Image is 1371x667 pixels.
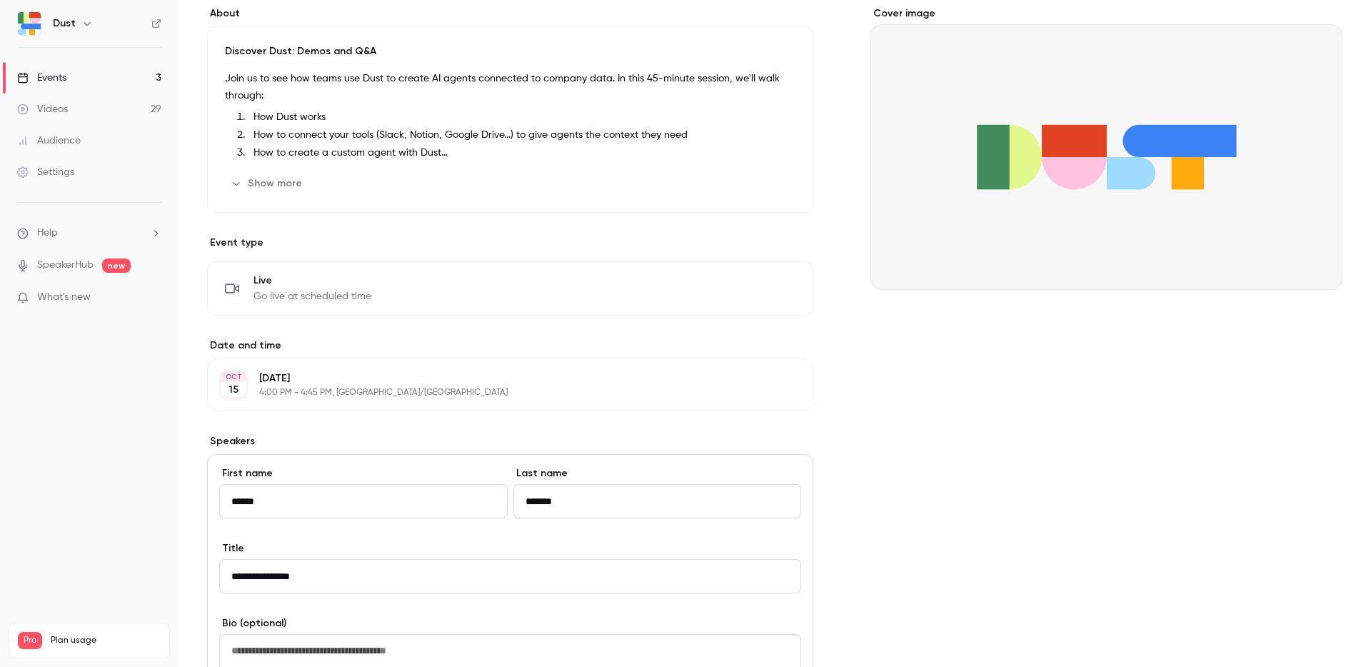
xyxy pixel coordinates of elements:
[144,291,161,304] iframe: Noticeable Trigger
[17,134,81,148] div: Audience
[225,172,311,195] button: Show more
[17,71,66,85] div: Events
[228,383,238,397] p: 15
[219,616,801,631] label: Bio (optional)
[225,44,795,59] p: Discover Dust: Demos and Q&A
[248,110,795,125] li: How Dust works
[37,258,94,273] a: SpeakerHub
[253,289,371,304] span: Go live at scheduled time
[102,259,131,273] span: new
[207,434,813,448] label: Speakers
[870,6,1342,21] label: Cover image
[207,236,813,250] p: Event type
[207,6,813,21] label: About
[17,165,74,179] div: Settings
[53,16,76,31] h6: Dust
[51,635,161,646] span: Plan usage
[253,274,371,288] span: Live
[248,146,795,161] li: How to create a custom agent with Dust
[18,12,41,35] img: Dust
[17,102,68,116] div: Videos
[225,70,795,104] p: Join us to see how teams use Dust to create AI agents connected to company data. In this 45-minut...
[37,226,58,241] span: Help
[219,466,508,481] label: First name
[870,6,1342,290] section: Cover image
[37,290,91,305] span: What's new
[219,541,801,556] label: Title
[513,466,802,481] label: Last name
[18,632,42,649] span: Pro
[207,338,813,353] label: Date and time
[259,371,738,386] p: [DATE]
[17,226,161,241] li: help-dropdown-opener
[248,128,795,143] li: How to connect your tools (Slack, Notion, Google Drive...) to give agents the context they need
[221,372,246,382] div: OCT
[259,387,738,398] p: 4:00 PM - 4:45 PM, [GEOGRAPHIC_DATA]/[GEOGRAPHIC_DATA]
